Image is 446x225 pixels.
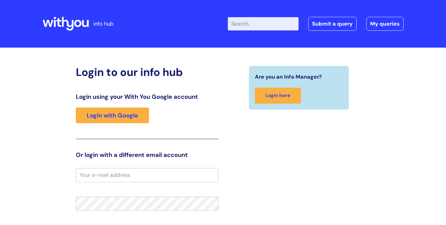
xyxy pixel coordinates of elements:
h3: Or login with a different email account [76,151,218,158]
p: info hub [93,19,113,29]
a: My queries [366,17,404,31]
a: Login with Google [76,108,149,123]
a: Submit a query [308,17,357,31]
h2: Login to our info hub [76,66,218,79]
a: Login here [255,88,301,104]
input: Your e-mail address [76,168,218,182]
span: Are you an Info Manager? [255,72,322,82]
input: Search [228,17,299,30]
h3: Login using your With You Google account [76,93,218,100]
